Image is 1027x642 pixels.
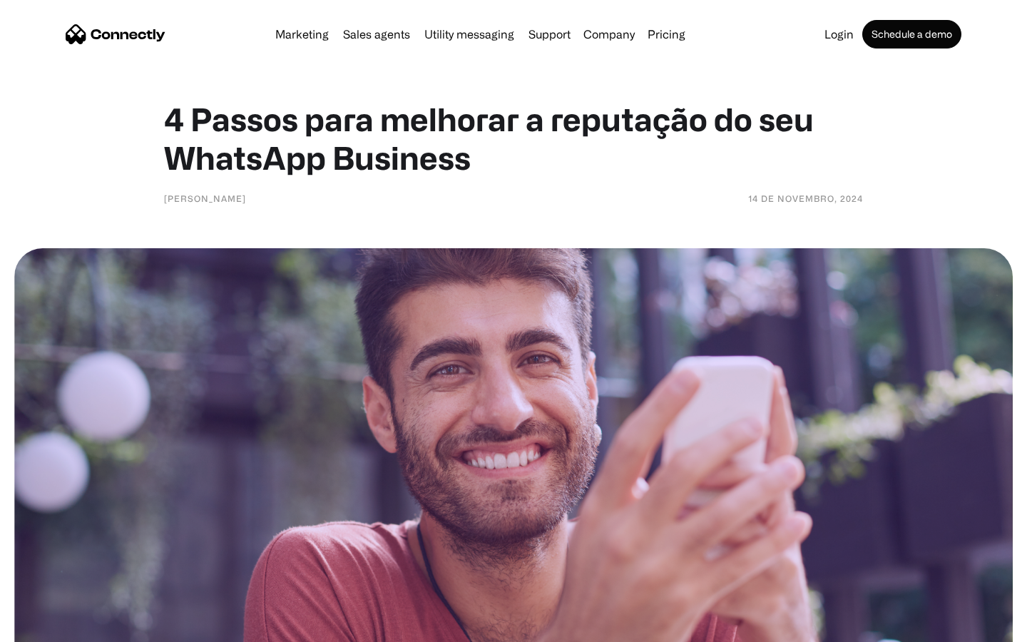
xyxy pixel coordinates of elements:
[523,29,576,40] a: Support
[164,100,863,177] h1: 4 Passos para melhorar a reputação do seu WhatsApp Business
[14,617,86,637] aside: Language selected: English
[583,24,635,44] div: Company
[862,20,961,49] a: Schedule a demo
[29,617,86,637] ul: Language list
[819,29,859,40] a: Login
[748,191,863,205] div: 14 de novembro, 2024
[270,29,334,40] a: Marketing
[419,29,520,40] a: Utility messaging
[337,29,416,40] a: Sales agents
[164,191,246,205] div: [PERSON_NAME]
[642,29,691,40] a: Pricing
